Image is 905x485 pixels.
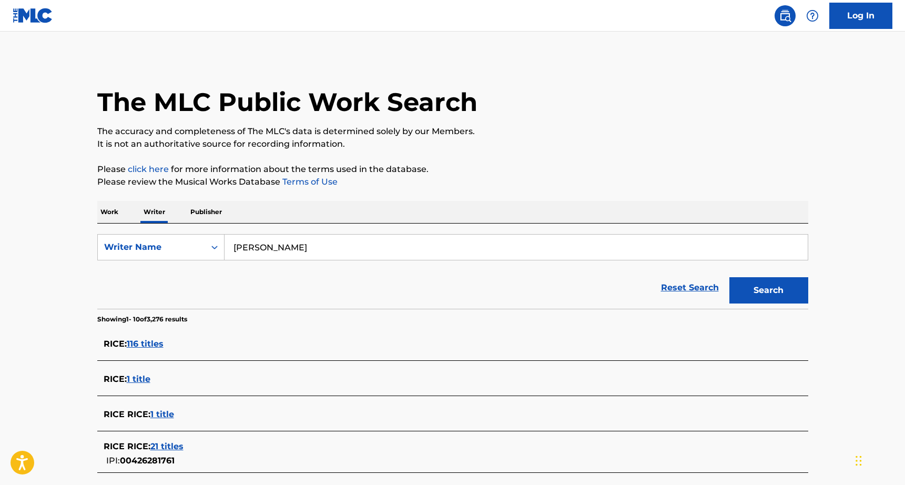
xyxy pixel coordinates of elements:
[97,86,477,118] h1: The MLC Public Work Search
[852,435,905,485] iframe: Chat Widget
[104,241,199,254] div: Writer Name
[140,201,168,223] p: Writer
[729,277,808,304] button: Search
[13,8,53,23] img: MLC Logo
[104,409,150,419] span: RICE RICE :
[127,374,150,384] span: 1 title
[779,9,791,22] img: search
[120,456,175,466] span: 00426281761
[656,276,724,299] a: Reset Search
[97,163,808,176] p: Please for more information about the terms used in the database.
[106,456,120,466] span: IPI:
[104,441,150,451] span: RICE RICE :
[829,3,892,29] a: Log In
[856,445,862,477] div: Drag
[97,138,808,150] p: It is not an authoritative source for recording information.
[97,315,187,324] p: Showing 1 - 10 of 3,276 results
[280,177,338,187] a: Terms of Use
[97,176,808,188] p: Please review the Musical Works Database
[97,125,808,138] p: The accuracy and completeness of The MLC's data is determined solely by our Members.
[802,5,823,26] div: Help
[104,339,127,349] span: RICE :
[127,339,164,349] span: 116 titles
[187,201,225,223] p: Publisher
[150,441,184,451] span: 21 titles
[150,409,174,419] span: 1 title
[128,164,169,174] a: click here
[97,201,121,223] p: Work
[775,5,796,26] a: Public Search
[97,234,808,309] form: Search Form
[104,374,127,384] span: RICE :
[806,9,819,22] img: help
